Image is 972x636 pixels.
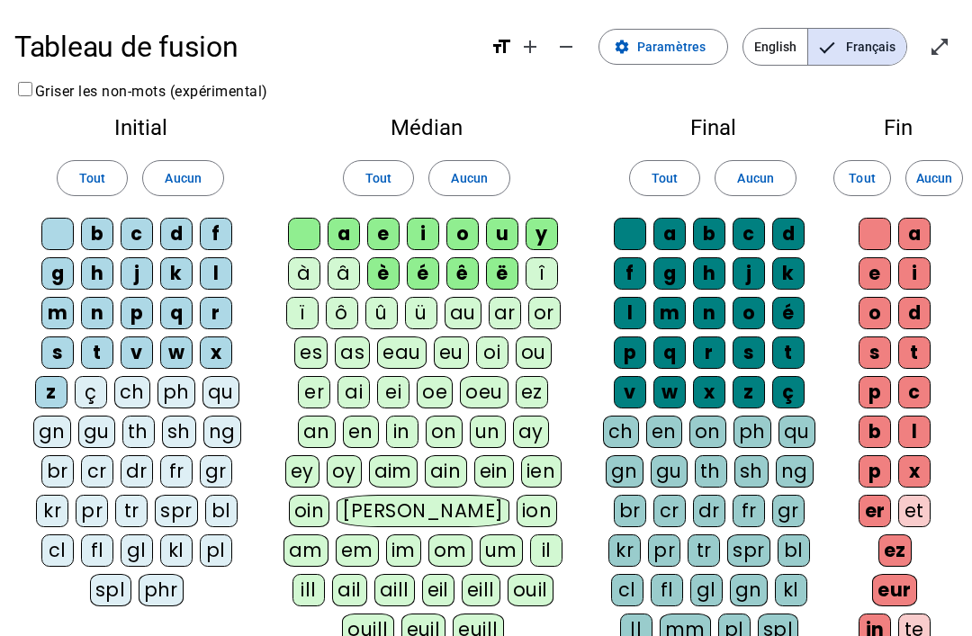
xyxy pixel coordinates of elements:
[139,574,184,606] div: phr
[327,455,362,488] div: oy
[445,297,481,329] div: au
[733,416,771,448] div: ph
[517,495,558,527] div: ion
[367,218,400,250] div: e
[451,167,487,189] span: Aucun
[737,167,773,189] span: Aucun
[743,29,807,65] span: English
[526,218,558,250] div: y
[121,336,153,369] div: v
[114,376,150,408] div: ch
[734,455,769,488] div: sh
[776,455,814,488] div: ng
[853,117,943,139] h2: Fin
[160,455,193,488] div: fr
[33,416,71,448] div: gn
[548,29,584,65] button: Diminuer la taille de la police
[377,376,409,408] div: ei
[200,257,232,290] div: l
[833,160,891,196] button: Tout
[772,297,805,329] div: é
[407,257,439,290] div: é
[695,455,727,488] div: th
[425,455,467,488] div: ain
[57,160,128,196] button: Tout
[653,218,686,250] div: a
[121,257,153,290] div: j
[407,218,439,250] div: i
[343,416,379,448] div: en
[200,336,232,369] div: x
[898,218,931,250] div: a
[41,257,74,290] div: g
[733,336,765,369] div: s
[202,376,239,408] div: qu
[521,455,562,488] div: ien
[81,257,113,290] div: h
[41,297,74,329] div: m
[898,257,931,290] div: i
[157,376,195,408] div: ph
[653,257,686,290] div: g
[386,416,418,448] div: in
[629,160,700,196] button: Tout
[286,297,319,329] div: ï
[281,117,572,139] h2: Médian
[405,297,437,329] div: ü
[693,336,725,369] div: r
[41,336,74,369] div: s
[898,416,931,448] div: l
[772,495,805,527] div: gr
[155,495,198,527] div: spr
[652,167,678,189] span: Tout
[200,218,232,250] div: f
[513,416,549,448] div: ay
[486,218,518,250] div: u
[905,160,963,196] button: Aucun
[637,36,706,58] span: Paramètres
[530,534,562,567] div: il
[343,160,414,196] button: Tout
[693,376,725,408] div: x
[772,257,805,290] div: k
[689,416,726,448] div: on
[693,257,725,290] div: h
[653,297,686,329] div: m
[733,297,765,329] div: o
[446,257,479,290] div: ê
[526,257,558,290] div: î
[332,574,367,606] div: ail
[165,167,201,189] span: Aucun
[446,218,479,250] div: o
[298,376,330,408] div: er
[653,495,686,527] div: cr
[298,416,336,448] div: an
[693,218,725,250] div: b
[369,455,418,488] div: aim
[41,455,74,488] div: br
[489,297,521,329] div: ar
[872,574,917,606] div: eur
[608,534,641,567] div: kr
[14,18,476,76] h1: Tableau de fusion
[367,257,400,290] div: è
[160,218,193,250] div: d
[480,534,523,567] div: um
[115,495,148,527] div: tr
[365,297,398,329] div: û
[808,29,906,65] span: Français
[283,534,328,567] div: am
[859,297,891,329] div: o
[555,36,577,58] mat-icon: remove
[733,257,765,290] div: j
[81,455,113,488] div: cr
[81,297,113,329] div: n
[81,534,113,567] div: fl
[428,160,509,196] button: Aucun
[35,376,67,408] div: z
[200,297,232,329] div: r
[614,376,646,408] div: v
[693,495,725,527] div: dr
[386,534,421,567] div: im
[859,416,891,448] div: b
